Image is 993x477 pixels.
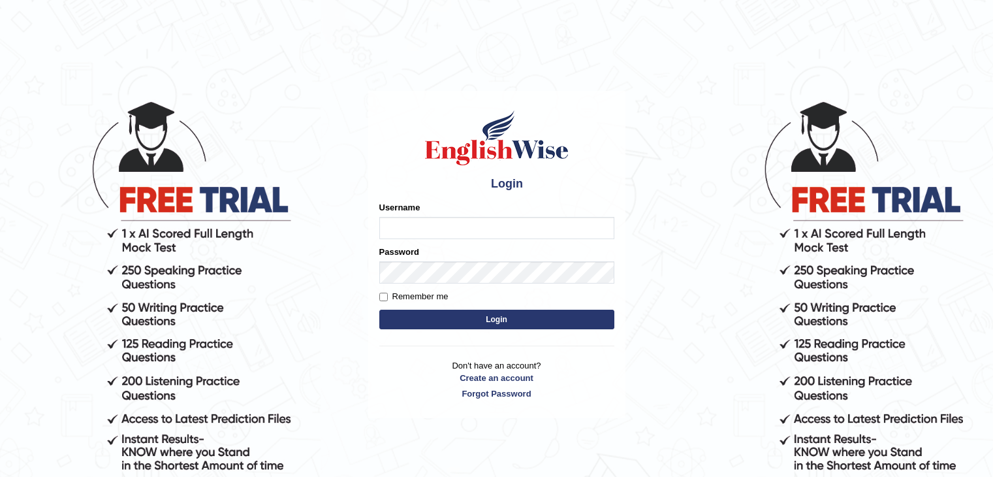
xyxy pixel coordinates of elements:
label: Username [379,201,420,214]
a: Forgot Password [379,387,614,400]
button: Login [379,310,614,329]
label: Password [379,246,419,258]
h4: Login [379,174,614,195]
a: Create an account [379,372,614,384]
input: Remember me [379,293,388,301]
label: Remember me [379,290,449,303]
img: Logo of English Wise sign in for intelligent practice with AI [422,108,571,167]
p: Don't have an account? [379,359,614,400]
